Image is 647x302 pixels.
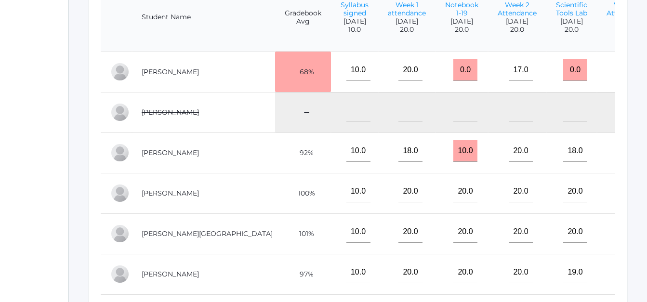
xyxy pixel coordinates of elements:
a: Week 2 Attendance [498,0,537,17]
td: 97% [275,254,331,294]
a: [PERSON_NAME] [142,67,199,76]
span: [DATE] [607,17,646,26]
a: [PERSON_NAME] [142,270,199,278]
span: 20.0 [498,26,537,34]
span: 20.0 [607,26,646,34]
div: Reese Carr [110,143,130,162]
a: Week 1 attendance [388,0,426,17]
div: Pierce Brozek [110,62,130,81]
div: Austin Hill [110,224,130,243]
div: Zoe Carr [110,103,130,122]
span: 10.0 [341,26,369,34]
a: Notebook 1-19 [445,0,478,17]
span: 20.0 [445,26,478,34]
a: Week 3 Attendance [607,0,646,17]
span: [DATE] [445,17,478,26]
a: [PERSON_NAME][GEOGRAPHIC_DATA] [142,229,273,238]
a: Syllabus signed [341,0,369,17]
span: 20.0 [388,26,426,34]
span: 20.0 [556,26,587,34]
span: [DATE] [498,17,537,26]
a: [PERSON_NAME] [142,189,199,197]
div: Wyatt Hill [110,264,130,284]
span: [DATE] [388,17,426,26]
td: 100% [275,173,331,213]
td: 92% [275,132,331,173]
td: -- [275,92,331,132]
a: [PERSON_NAME] [142,148,199,157]
a: Scientific Tools Lab [556,0,587,17]
td: 101% [275,213,331,254]
div: LaRae Erner [110,184,130,203]
td: 68% [275,52,331,92]
span: [DATE] [341,17,369,26]
a: [PERSON_NAME] [142,108,199,117]
span: [DATE] [556,17,587,26]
